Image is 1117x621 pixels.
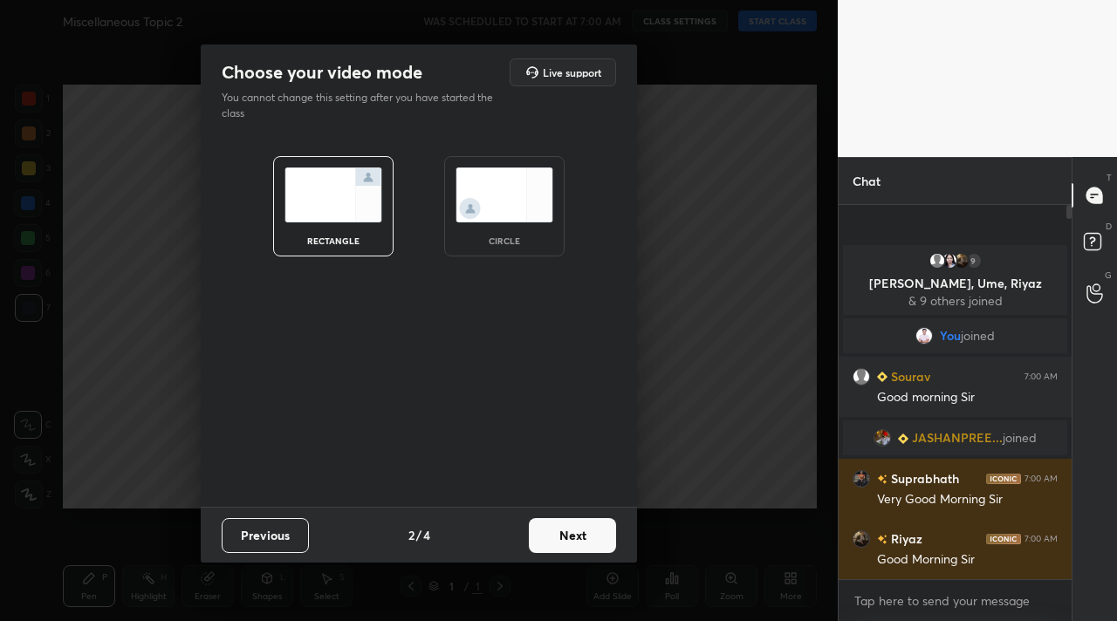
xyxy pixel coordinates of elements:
[469,236,539,245] div: circle
[1107,171,1112,184] p: T
[877,389,1058,406] div: Good morning Sir
[853,470,870,488] img: 3
[941,252,958,270] img: 00c2eac1e0104cda987fb631ed4241dc.jpg
[986,474,1021,484] img: iconic-dark.1390631f.png
[898,433,908,444] img: Learner_Badge_beginner_1_8b307cf2a0.svg
[416,526,421,544] h4: /
[986,534,1021,544] img: iconic-dark.1390631f.png
[877,491,1058,508] div: Very Good Morning Sir
[853,294,1057,308] p: & 9 others joined
[543,67,601,78] h5: Live support
[456,167,553,222] img: circleScreenIcon.acc0effb.svg
[853,368,870,386] img: default.png
[423,526,430,544] h4: 4
[953,252,970,270] img: 6c9e3eef5e854cf382dad45cbb617b17.jpg
[222,518,309,553] button: Previous
[222,61,422,84] h2: Choose your video mode
[887,529,922,548] h6: Riyaz
[298,236,368,245] div: rectangle
[877,535,887,544] img: no-rating-badge.077c3623.svg
[284,167,382,222] img: normalScreenIcon.ae25ed63.svg
[853,530,870,548] img: 6c9e3eef5e854cf382dad45cbb617b17.jpg
[1024,534,1058,544] div: 7:00 AM
[877,372,887,382] img: Learner_Badge_beginner_1_8b307cf2a0.svg
[853,276,1057,290] p: [PERSON_NAME], Ume, Riyaz
[1105,269,1112,282] p: G
[1106,220,1112,233] p: D
[408,526,415,544] h4: 2
[877,474,887,484] img: no-rating-badge.077c3623.svg
[915,327,933,345] img: e6b38c85eb1c47a285307284920bdc85.jpg
[839,242,1072,579] div: grid
[965,252,983,270] div: 9
[1003,431,1037,445] span: joined
[529,518,616,553] button: Next
[874,429,891,447] img: 0c13bc3f303f4a6bb3fba85639f48142.jpg
[887,367,930,386] h6: Sourav
[877,551,1058,569] div: Good Morning Sir
[929,252,946,270] img: default.png
[912,431,1003,445] span: JASHANPREE...
[961,329,995,343] span: joined
[887,469,959,488] h6: Suprabhath
[1024,372,1058,382] div: 7:00 AM
[940,329,961,343] span: You
[222,90,504,121] p: You cannot change this setting after you have started the class
[1024,474,1058,484] div: 7:00 AM
[839,158,894,204] p: Chat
